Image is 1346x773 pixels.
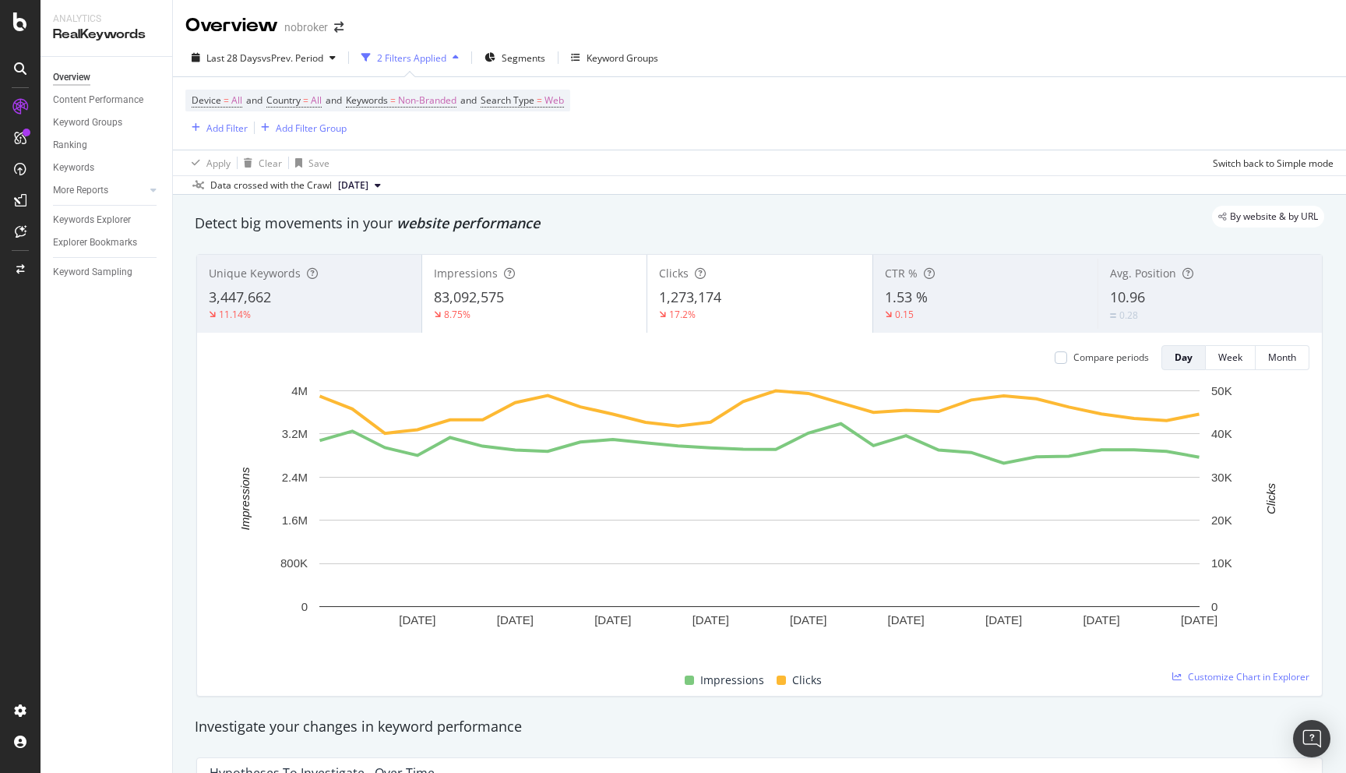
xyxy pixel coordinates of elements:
[192,94,221,107] span: Device
[231,90,242,111] span: All
[185,118,248,137] button: Add Filter
[238,467,252,530] text: Impressions
[53,160,161,176] a: Keywords
[1181,613,1217,627] text: [DATE]
[355,45,465,70] button: 2 Filters Applied
[289,150,329,175] button: Save
[53,115,161,131] a: Keyword Groups
[1268,351,1296,364] div: Month
[985,613,1022,627] text: [DATE]
[885,288,928,306] span: 1.53 %
[311,90,322,111] span: All
[700,671,764,690] span: Impressions
[565,45,664,70] button: Keyword Groups
[1119,309,1138,322] div: 0.28
[1110,288,1145,306] span: 10.96
[53,235,137,251] div: Explorer Bookmarks
[346,94,388,107] span: Keywords
[537,94,542,107] span: =
[1211,600,1217,613] text: 0
[1211,427,1232,440] text: 40K
[669,308,696,321] div: 17.2%
[587,51,658,65] div: Keyword Groups
[790,613,826,627] text: [DATE]
[1218,351,1242,364] div: Week
[185,45,342,70] button: Last 28 DaysvsPrev. Period
[1212,206,1324,228] div: legacy label
[206,122,248,135] div: Add Filter
[1172,670,1309,683] a: Customize Chart in Explorer
[1175,351,1193,364] div: Day
[282,514,308,527] text: 1.6M
[206,157,231,170] div: Apply
[1207,150,1334,175] button: Switch back to Simple mode
[282,427,308,440] text: 3.2M
[434,288,504,306] span: 83,092,575
[185,150,231,175] button: Apply
[246,94,263,107] span: and
[53,264,132,281] div: Keyword Sampling
[259,157,282,170] div: Clear
[1230,212,1318,221] span: By website & by URL
[332,176,387,195] button: [DATE]
[398,90,456,111] span: Non-Branded
[334,22,344,33] div: arrow-right-arrow-left
[1083,613,1119,627] text: [DATE]
[895,308,914,321] div: 0.15
[266,94,301,107] span: Country
[434,266,498,281] span: Impressions
[284,19,328,35] div: nobroker
[301,600,308,613] text: 0
[210,383,1309,653] svg: A chart.
[53,137,161,154] a: Ranking
[1073,351,1149,364] div: Compare periods
[1206,345,1256,370] button: Week
[1188,670,1309,683] span: Customize Chart in Explorer
[276,122,347,135] div: Add Filter Group
[497,613,534,627] text: [DATE]
[1211,514,1232,527] text: 20K
[238,150,282,175] button: Clear
[291,384,308,397] text: 4M
[255,118,347,137] button: Add Filter Group
[206,51,262,65] span: Last 28 Days
[53,92,143,108] div: Content Performance
[303,94,308,107] span: =
[594,613,631,627] text: [DATE]
[53,160,94,176] div: Keywords
[308,157,329,170] div: Save
[326,94,342,107] span: and
[185,12,278,39] div: Overview
[53,26,160,44] div: RealKeywords
[210,178,332,192] div: Data crossed with the Crawl
[53,212,131,228] div: Keywords Explorer
[377,51,446,65] div: 2 Filters Applied
[53,264,161,281] a: Keyword Sampling
[888,613,925,627] text: [DATE]
[53,115,122,131] div: Keyword Groups
[1161,345,1206,370] button: Day
[1256,345,1309,370] button: Month
[219,308,251,321] div: 11.14%
[399,613,435,627] text: [DATE]
[53,212,161,228] a: Keywords Explorer
[53,182,146,199] a: More Reports
[502,51,545,65] span: Segments
[659,266,689,281] span: Clicks
[53,235,161,251] a: Explorer Bookmarks
[53,69,161,86] a: Overview
[1211,471,1232,484] text: 30K
[1264,482,1277,514] text: Clicks
[1211,556,1232,570] text: 10K
[262,51,323,65] span: vs Prev. Period
[209,288,271,306] span: 3,447,662
[53,182,108,199] div: More Reports
[53,137,87,154] div: Ranking
[1110,266,1176,281] span: Avg. Position
[338,178,368,192] span: 2025 Sep. 1st
[478,45,551,70] button: Segments
[195,717,1324,737] div: Investigate your changes in keyword performance
[885,266,918,281] span: CTR %
[460,94,477,107] span: and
